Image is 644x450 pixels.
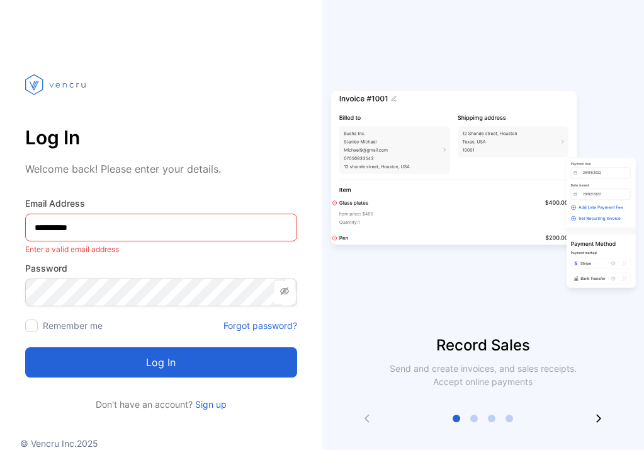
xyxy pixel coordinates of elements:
[25,398,297,411] p: Don't have an account?
[25,347,297,378] button: Log in
[25,241,297,258] p: Enter a valid email address
[325,50,640,334] img: slider image
[223,319,297,332] a: Forgot password?
[43,320,103,331] label: Remember me
[25,122,297,153] p: Log In
[193,399,227,410] a: Sign up
[25,197,297,210] label: Email Address
[25,50,88,118] img: vencru logo
[382,362,584,388] p: Send and create invoices, and sales receipts. Accept online payments
[25,262,297,275] label: Password
[25,161,297,176] p: Welcome back! Please enter your details.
